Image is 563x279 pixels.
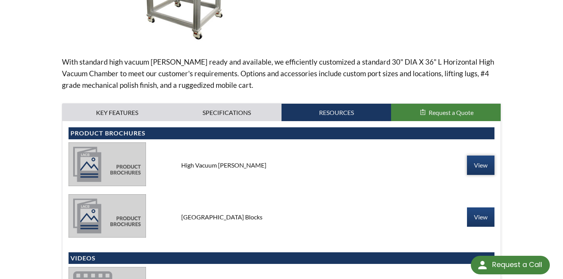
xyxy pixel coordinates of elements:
div: Request a Call [471,256,550,274]
a: Resources [281,104,391,122]
img: round button [476,259,489,271]
div: High Vacuum [PERSON_NAME] [175,161,388,169]
div: [GEOGRAPHIC_DATA] Blocks [175,213,388,221]
h4: Product Brochures [70,129,493,137]
p: With standard high vacuum [PERSON_NAME] ready and available, we efficiently customized a standard... [62,56,501,91]
img: product_brochures-81b49242bb8394b31c113ade466a77c846893fb1009a796a1a03a1a1c57cbc37.jpg [69,142,146,186]
img: product_brochures-81b49242bb8394b31c113ade466a77c846893fb1009a796a1a03a1a1c57cbc37.jpg [69,194,146,238]
span: Request a Quote [429,109,474,116]
h4: Videos [70,254,493,262]
a: Specifications [172,104,281,122]
a: View [467,207,494,227]
div: Request a Call [492,256,542,274]
button: Request a Quote [391,104,501,122]
a: Key Features [62,104,172,122]
a: View [467,156,494,175]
